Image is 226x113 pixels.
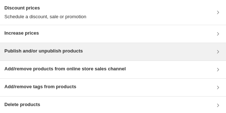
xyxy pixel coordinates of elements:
[4,65,126,73] h3: Add/remove products from online store sales channel
[4,4,86,12] h3: Discount prices
[4,30,39,37] h3: Increase prices
[4,13,86,20] p: Schedule a discount, sale or promotion
[4,47,83,55] h3: Publish and/or unpublish products
[4,83,76,90] h3: Add/remove tags from products
[4,101,40,108] h3: Delete products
